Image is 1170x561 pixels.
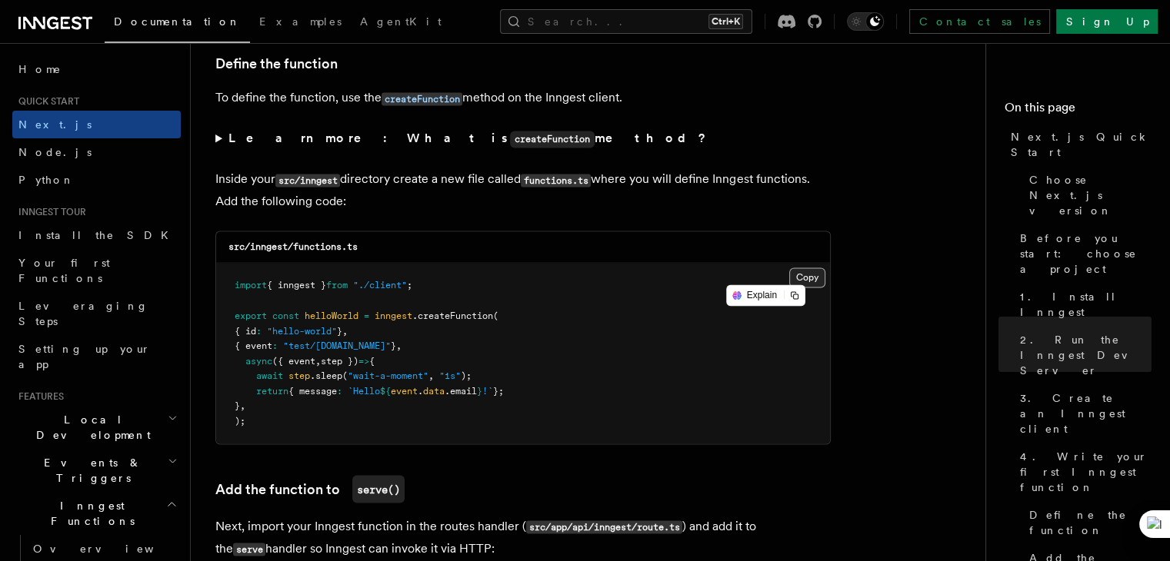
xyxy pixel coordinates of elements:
[909,9,1050,34] a: Contact sales
[1029,507,1152,538] span: Define the function
[1005,123,1152,166] a: Next.js Quick Start
[351,5,451,41] a: AgentKit
[391,340,396,350] span: }
[364,310,369,320] span: =
[215,515,831,559] p: Next, import your Inngest function in the routes handler ( ) and add it to the handler so Inngest...
[12,292,181,335] a: Leveraging Steps
[18,146,92,158] span: Node.js
[1020,289,1152,320] span: 1. Install Inngest
[283,340,391,350] span: "test/[DOMAIN_NAME]"
[1056,9,1158,34] a: Sign Up
[114,15,241,28] span: Documentation
[259,15,342,28] span: Examples
[375,310,412,320] span: inngest
[18,300,148,327] span: Leveraging Steps
[1014,384,1152,443] a: 3. Create an Inngest client
[348,385,380,396] span: `Hello
[337,325,342,336] span: }
[12,55,181,83] a: Home
[493,385,504,396] span: };
[1020,449,1152,495] span: 4. Write your first Inngest function
[789,267,825,287] button: Copy
[1029,172,1152,218] span: Choose Next.js version
[1023,501,1152,544] a: Define the function
[407,280,412,290] span: ;
[250,5,351,41] a: Examples
[1011,129,1152,160] span: Next.js Quick Start
[235,400,240,410] span: }
[228,241,358,252] code: src/inngest/functions.ts
[380,385,391,396] span: ${
[326,280,348,290] span: from
[12,492,181,535] button: Inngest Functions
[12,166,181,194] a: Python
[1020,332,1152,378] span: 2. Run the Inngest Dev Server
[305,310,358,320] span: helloWorld
[235,280,267,290] span: import
[348,370,428,380] span: "wait-a-moment"
[428,370,434,380] span: ,
[445,385,477,396] span: .email
[1005,98,1152,123] h4: On this page
[18,257,110,284] span: Your first Functions
[360,15,442,28] span: AgentKit
[12,221,181,249] a: Install the SDK
[18,61,62,77] span: Home
[342,325,348,336] span: ,
[321,355,358,366] span: step })
[235,325,256,336] span: { id
[267,325,337,336] span: "hello-world"
[12,95,79,108] span: Quick start
[493,310,498,320] span: (
[12,390,64,403] span: Features
[418,385,423,396] span: .
[1023,166,1152,224] a: Choose Next.js version
[256,325,262,336] span: :
[12,449,181,492] button: Events & Triggers
[352,475,405,503] code: serve()
[105,5,250,43] a: Documentation
[1014,224,1152,283] a: Before you start: choose a project
[396,340,402,350] span: ,
[12,249,181,292] a: Your first Functions
[18,118,92,131] span: Next.js
[275,174,340,187] code: src/inngest
[18,229,178,241] span: Install the SDK
[215,87,831,109] p: To define the function, use the method on the Inngest client.
[521,174,591,187] code: functions.ts
[12,406,181,449] button: Local Development
[288,385,337,396] span: { message
[342,370,348,380] span: (
[315,355,321,366] span: ,
[235,340,272,350] span: { event
[337,385,342,396] span: :
[353,280,407,290] span: "./client"
[256,385,288,396] span: return
[12,498,166,529] span: Inngest Functions
[391,385,418,396] span: event
[235,310,267,320] span: export
[423,385,445,396] span: data
[272,340,278,350] span: :
[510,131,595,148] code: createFunction
[482,385,493,396] span: !`
[12,138,181,166] a: Node.js
[215,53,338,75] a: Define the function
[228,131,709,145] strong: Learn more: What is method?
[233,543,265,556] code: serve
[461,370,472,380] span: );
[272,355,315,366] span: ({ event
[267,280,326,290] span: { inngest }
[708,14,743,29] kbd: Ctrl+K
[382,90,462,105] a: createFunction
[215,128,831,150] summary: Learn more: What iscreateFunctionmethod?
[12,412,168,443] span: Local Development
[215,475,405,503] a: Add the function toserve()
[12,335,181,378] a: Setting up your app
[1020,231,1152,277] span: Before you start: choose a project
[12,206,86,218] span: Inngest tour
[358,355,369,366] span: =>
[382,92,462,105] code: createFunction
[235,415,245,426] span: );
[18,343,151,370] span: Setting up your app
